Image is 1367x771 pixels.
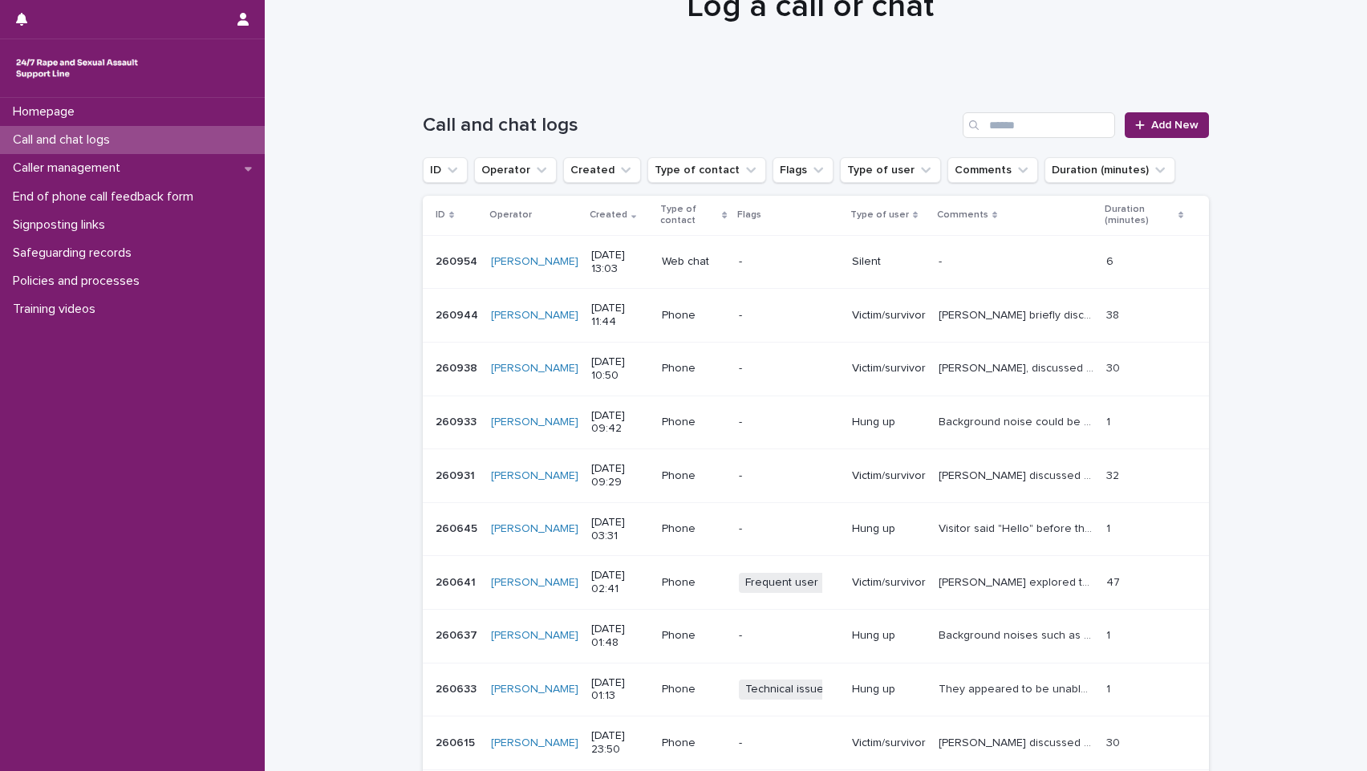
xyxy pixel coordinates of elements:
p: [DATE] 23:50 [591,729,649,757]
p: Comments [937,206,988,224]
button: Comments [947,157,1038,183]
a: [PERSON_NAME] [491,737,578,750]
a: [PERSON_NAME] [491,683,578,696]
p: 260954 [436,252,481,269]
a: [PERSON_NAME] [491,469,578,483]
p: 260615 [436,733,478,750]
p: 260944 [436,306,481,323]
img: rhQMoQhaT3yELyF149Cw [13,52,141,84]
tr: 260954260954 [PERSON_NAME] [DATE] 13:03Web chat-Silent-- 66 [423,235,1209,289]
p: Margret explored thoughts and feelings surrounding her experience of SV and the physical affects ... [939,573,1097,590]
button: Created [563,157,641,183]
p: Training videos [6,302,108,317]
p: [DATE] 11:44 [591,302,649,329]
p: Victim/survivor [852,469,926,483]
a: [PERSON_NAME] [491,629,578,643]
p: 260641 [436,573,479,590]
tr: 260938260938 [PERSON_NAME] [DATE] 10:50Phone-Victim/survivor[PERSON_NAME], discussed her thoughts... [423,342,1209,396]
button: Duration (minutes) [1045,157,1175,183]
p: Web chat [662,255,726,269]
p: - [739,629,839,643]
p: Phone [662,629,726,643]
p: Phone [662,522,726,536]
tr: 260633260633 [PERSON_NAME] [DATE] 01:13PhoneTechnical issue - otherHung upThey appeared to be una... [423,663,1209,716]
tr: 260615260615 [PERSON_NAME] [DATE] 23:50Phone-Victim/survivor[PERSON_NAME] discussed multiple expe... [423,716,1209,770]
button: Operator [474,157,557,183]
p: - [739,522,839,536]
p: Visitor said "Hello" before then hanging up [939,519,1097,536]
p: Lisa discussed her thoughts and feelings surrounding her recent experience with SV, and how this ... [939,466,1097,483]
p: Victim/survivor [852,737,926,750]
p: Created [590,206,627,224]
p: 30 [1106,359,1123,375]
p: Signposting links [6,217,118,233]
p: 260645 [436,519,481,536]
button: Type of contact [647,157,766,183]
tr: 260931260931 [PERSON_NAME] [DATE] 09:29Phone-Victim/survivor[PERSON_NAME] discussed her thoughts ... [423,449,1209,503]
p: They appeared to be unable to hear me, however I could hear them [939,680,1097,696]
p: Duration (minutes) [1105,201,1174,230]
p: Phone [662,576,726,590]
a: [PERSON_NAME] [491,309,578,323]
p: 1 [1106,626,1113,643]
p: [DATE] 03:31 [591,516,649,543]
p: Natalie, discussed her thoughts and feelings surrounding a recent experience of SV by a close fam... [939,359,1097,375]
p: - [739,737,839,750]
p: [DATE] 01:13 [591,676,649,704]
p: Victim/survivor [852,362,926,375]
a: [PERSON_NAME] [491,522,578,536]
p: Phone [662,469,726,483]
p: 260633 [436,680,480,696]
p: Hung up [852,522,926,536]
p: Caller management [6,160,133,176]
button: Type of user [840,157,941,183]
p: Hung up [852,683,926,696]
tr: 260944260944 [PERSON_NAME] [DATE] 11:44Phone-Victim/survivor[PERSON_NAME] briefly discussed her p... [423,289,1209,343]
p: [DATE] 10:50 [591,355,649,383]
p: Type of user [850,206,909,224]
p: Phone [662,416,726,429]
span: Technical issue - other [739,680,868,700]
p: [DATE] 09:29 [591,462,649,489]
p: Policies and processes [6,274,152,289]
button: ID [423,157,468,183]
p: - [739,416,839,429]
span: Frequent user [739,573,825,593]
p: Phone [662,737,726,750]
p: [DATE] 01:48 [591,623,649,650]
p: Flags [737,206,761,224]
p: Homepage [6,104,87,120]
p: Safeguarding records [6,246,144,261]
tr: 260641260641 [PERSON_NAME] [DATE] 02:41PhoneFrequent userVictim/survivor[PERSON_NAME] explored th... [423,556,1209,610]
p: - [939,252,945,269]
p: 260938 [436,359,481,375]
p: Izzy discussed multiple experiences of SV. Izzy questioned her experiences, and sought informatio... [939,733,1097,750]
p: - [739,309,839,323]
a: [PERSON_NAME] [491,576,578,590]
p: 260637 [436,626,481,643]
p: End of phone call feedback form [6,189,206,205]
tr: 260933260933 [PERSON_NAME] [DATE] 09:42Phone-Hung upBackground noise could be heardBackground noi... [423,396,1209,449]
p: 30 [1106,733,1123,750]
a: [PERSON_NAME] [491,362,578,375]
input: Search [963,112,1115,138]
p: - [739,255,839,269]
p: Call and chat logs [6,132,123,148]
span: Add New [1151,120,1199,131]
p: Phone [662,362,726,375]
p: 47 [1106,573,1123,590]
h1: Call and chat logs [423,114,956,137]
a: [PERSON_NAME] [491,416,578,429]
p: ID [436,206,445,224]
p: - [739,362,839,375]
p: Phone [662,309,726,323]
p: Kristy briefly discussed her past experience with SV and emotional abuse, perpetrated by her ex-p... [939,306,1097,323]
p: Operator [489,206,532,224]
p: Phone [662,683,726,696]
p: 1 [1106,412,1113,429]
p: 1 [1106,519,1113,536]
p: - [739,469,839,483]
p: Background noises such as moving around and a zipper could be heard before visitor hung up [939,626,1097,643]
a: [PERSON_NAME] [491,255,578,269]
